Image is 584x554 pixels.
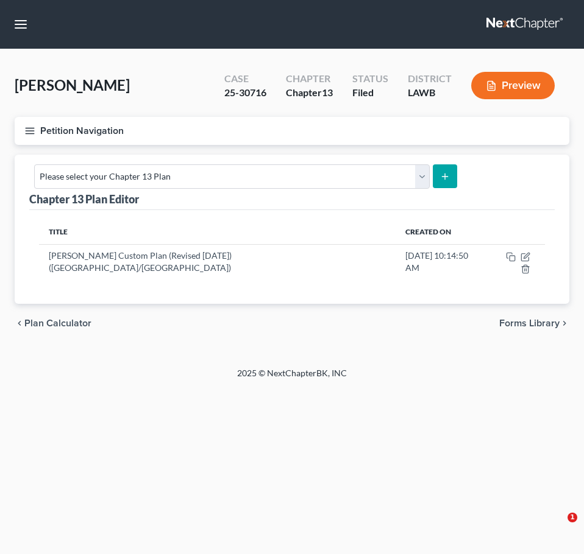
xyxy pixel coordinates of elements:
[322,86,333,98] span: 13
[286,72,333,86] div: Chapter
[224,86,266,100] div: 25-30716
[396,244,486,279] td: [DATE] 10:14:50 AM
[29,192,139,206] div: Chapter 13 Plan Editor
[568,513,577,522] span: 1
[352,86,388,100] div: Filed
[39,244,396,279] td: [PERSON_NAME] Custom Plan (Revised [DATE]) ([GEOGRAPHIC_DATA]/[GEOGRAPHIC_DATA])
[39,220,396,244] th: Title
[408,72,452,86] div: District
[560,318,569,328] i: chevron_right
[352,72,388,86] div: Status
[408,86,452,100] div: LAWB
[499,318,560,328] span: Forms Library
[15,318,24,328] i: chevron_left
[543,513,572,542] iframe: Intercom live chat
[24,318,91,328] span: Plan Calculator
[224,72,266,86] div: Case
[15,117,569,145] button: Petition Navigation
[73,367,511,389] div: 2025 © NextChapterBK, INC
[15,76,130,94] span: [PERSON_NAME]
[499,318,569,328] button: Forms Library chevron_right
[286,86,333,100] div: Chapter
[396,220,486,244] th: Created On
[471,72,555,99] button: Preview
[15,318,91,328] button: chevron_left Plan Calculator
